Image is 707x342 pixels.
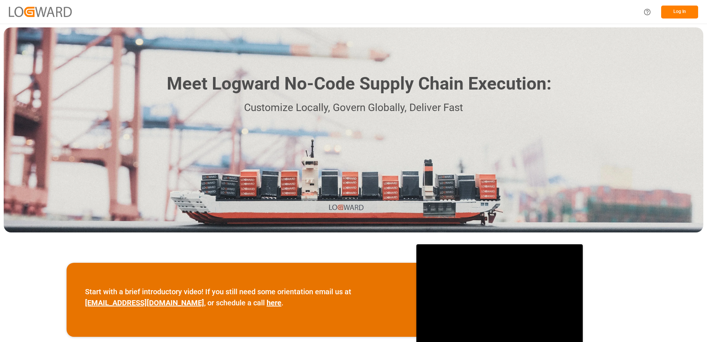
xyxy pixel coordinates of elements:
p: Customize Locally, Govern Globally, Deliver Fast [156,100,551,116]
button: Help Center [639,4,656,20]
button: Log In [661,6,698,19]
h1: Meet Logward No-Code Supply Chain Execution: [167,71,551,97]
a: here [267,298,281,307]
img: Logward_new_orange.png [9,7,72,17]
p: Start with a brief introductory video! If you still need some orientation email us at , or schedu... [85,286,398,308]
a: [EMAIL_ADDRESS][DOMAIN_NAME] [85,298,204,307]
